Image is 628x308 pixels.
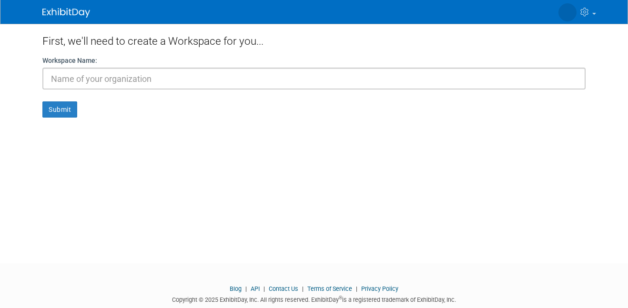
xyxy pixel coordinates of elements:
[42,68,586,89] input: Name of your organization
[251,285,260,292] a: API
[42,101,77,118] button: Submit
[42,56,97,65] label: Workspace Name:
[261,285,267,292] span: |
[42,24,586,56] div: First, we'll need to create a Workspace for you...
[307,285,352,292] a: Terms of Service
[230,285,242,292] a: Blog
[300,285,306,292] span: |
[558,3,577,21] img: Parvana Varier
[269,285,298,292] a: Contact Us
[339,295,342,300] sup: ®
[361,285,398,292] a: Privacy Policy
[243,285,249,292] span: |
[42,8,90,18] img: ExhibitDay
[354,285,360,292] span: |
